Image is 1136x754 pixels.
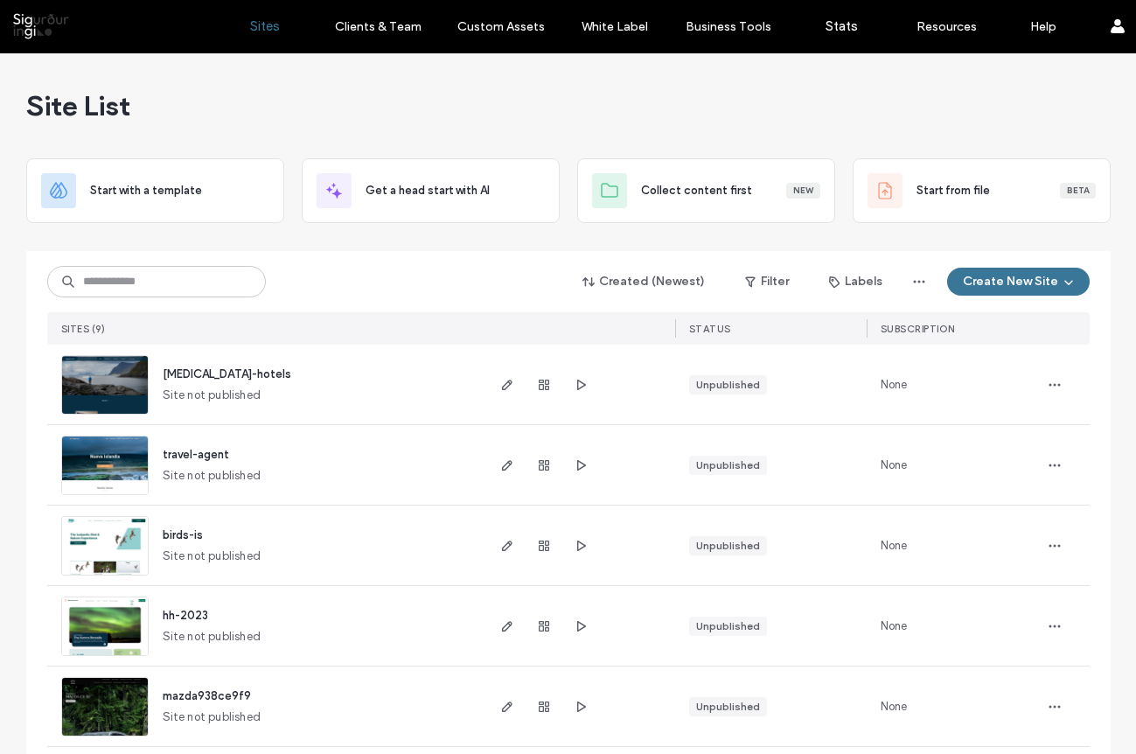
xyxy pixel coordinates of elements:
[786,183,820,199] div: New
[696,699,760,715] div: Unpublished
[26,88,130,123] span: Site List
[826,18,858,34] label: Stats
[881,376,908,394] span: None
[696,457,760,473] div: Unpublished
[163,448,229,461] a: travel-agent
[457,19,545,34] label: Custom Assets
[163,528,203,541] a: birds-is
[881,457,908,474] span: None
[577,158,835,223] div: Collect content firstNew
[916,19,977,34] label: Resources
[728,268,806,296] button: Filter
[568,268,721,296] button: Created (Newest)
[61,323,106,335] span: SITES (9)
[302,158,560,223] div: Get a head start with AI
[696,377,760,393] div: Unpublished
[90,182,202,199] span: Start with a template
[881,618,908,635] span: None
[881,323,955,335] span: SUBSCRIPTION
[689,323,731,335] span: STATUS
[947,268,1090,296] button: Create New Site
[366,182,490,199] span: Get a head start with AI
[26,158,284,223] div: Start with a template
[163,609,208,622] a: hh-2023
[582,19,648,34] label: White Label
[163,467,261,485] span: Site not published
[335,19,422,34] label: Clients & Team
[686,19,771,34] label: Business Tools
[696,618,760,634] div: Unpublished
[1060,183,1096,199] div: Beta
[813,268,898,296] button: Labels
[250,18,280,34] label: Sites
[696,538,760,554] div: Unpublished
[163,689,251,702] a: mazda938ce9f9
[163,548,261,565] span: Site not published
[853,158,1111,223] div: Start from fileBeta
[163,387,261,404] span: Site not published
[163,709,261,726] span: Site not published
[163,628,261,646] span: Site not published
[641,182,752,199] span: Collect content first
[163,367,291,380] a: [MEDICAL_DATA]-hotels
[881,698,908,716] span: None
[881,537,908,555] span: None
[916,182,990,199] span: Start from file
[1030,19,1056,34] label: Help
